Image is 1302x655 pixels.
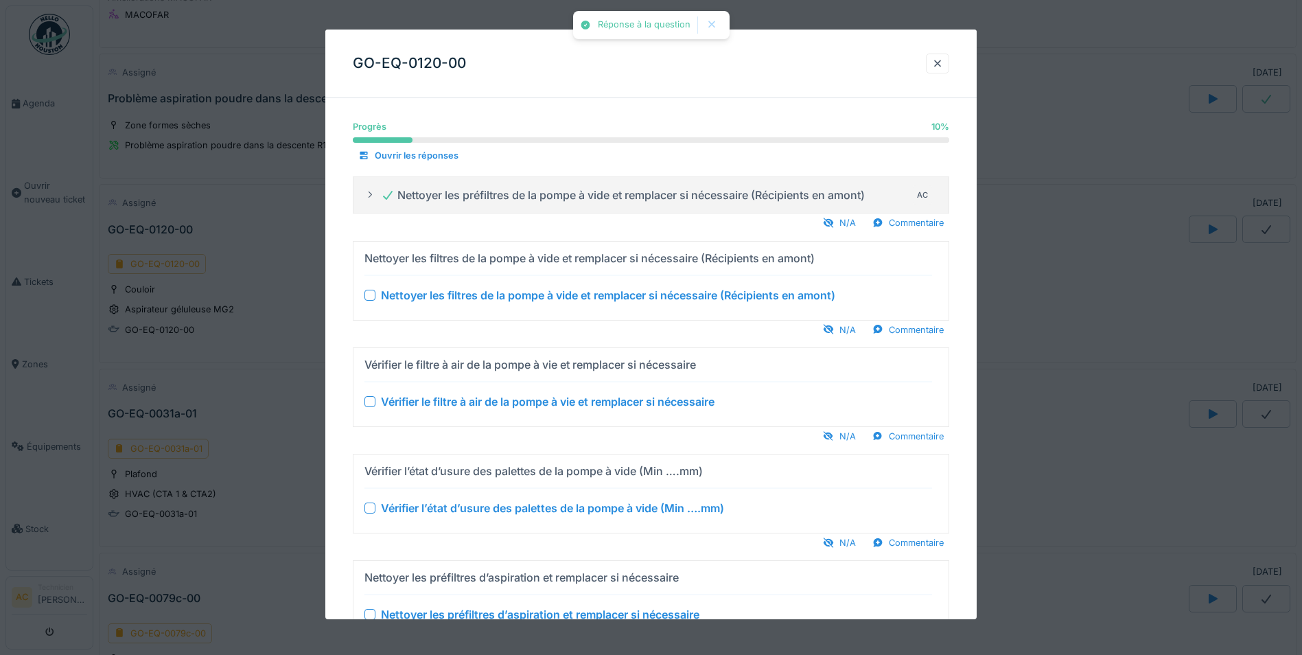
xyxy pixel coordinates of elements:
[913,185,932,205] div: AC
[381,286,835,303] div: Nettoyer les filtres de la pompe à vide et remplacer si nécessaire (Récipients en amont)
[381,187,865,203] div: Nettoyer les préfiltres de la pompe à vide et remplacer si nécessaire (Récipients en amont)
[364,356,696,373] div: Vérifier le filtre à air de la pompe à vie et remplacer si nécessaire
[364,249,815,266] div: Nettoyer les filtres de la pompe à vide et remplacer si nécessaire (Récipients en amont)
[817,320,861,338] div: N/A
[867,320,949,338] div: Commentaire
[359,182,943,207] summary: Nettoyer les préfiltres de la pompe à vide et remplacer si nécessaire (Récipients en amont)AC
[381,393,714,410] div: Vérifier le filtre à air de la pompe à vie et remplacer si nécessaire
[817,427,861,446] div: N/A
[381,606,699,623] div: Nettoyer les préfiltres d’aspiration et remplacer si nécessaire
[359,354,943,421] summary: Vérifier le filtre à air de la pompe à vie et remplacer si nécessaire Vérifier le filtre à air de...
[817,214,861,232] div: N/A
[364,569,679,586] div: Nettoyer les préfiltres d’aspiration et remplacer si nécessaire
[353,55,466,72] h3: GO-EQ-0120-00
[381,500,724,516] div: Vérifier l’état d’usure des palettes de la pompe à vide (Min ….mm)
[867,533,949,552] div: Commentaire
[867,427,949,446] div: Commentaire
[817,533,861,552] div: N/A
[353,146,464,165] div: Ouvrir les réponses
[359,566,943,634] summary: Nettoyer les préfiltres d’aspiration et remplacer si nécessaire Nettoyer les préfiltres d’aspirat...
[598,19,690,31] div: Réponse à la question
[931,120,949,133] div: 10 %
[364,463,703,479] div: Vérifier l’état d’usure des palettes de la pompe à vide (Min ….mm)
[359,460,943,527] summary: Vérifier l’état d’usure des palettes de la pompe à vide (Min ….mm) Vérifier l’état d’usure des pa...
[359,246,943,314] summary: Nettoyer les filtres de la pompe à vide et remplacer si nécessaire (Récipients en amont) Nettoyer...
[353,120,386,133] div: Progrès
[867,214,949,232] div: Commentaire
[353,137,949,143] progress: 10 %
